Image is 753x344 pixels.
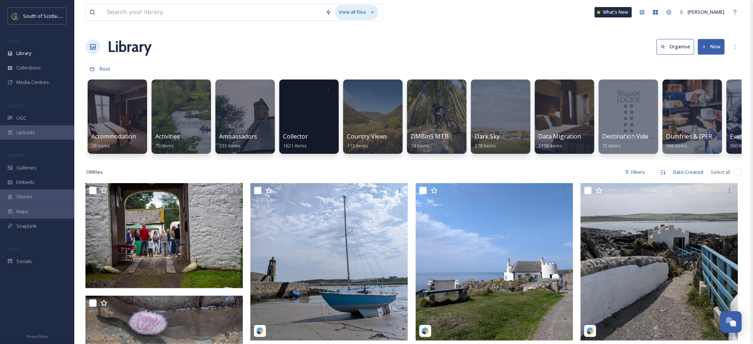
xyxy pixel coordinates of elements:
[250,183,408,341] img: the_ratchers-18071177596821500.jpeg
[657,39,698,54] a: Organise
[16,50,31,57] span: Library
[587,327,594,335] img: snapsea-logo.png
[603,132,655,140] span: Destination Videos
[475,132,500,140] span: Dark Sky
[283,133,308,149] a: Collector1621 items
[581,183,738,341] img: the_ratchers-18072897559782196.jpeg
[475,133,500,149] a: Dark Sky278 items
[26,331,48,340] a: Privacy Policy
[676,5,728,19] a: [PERSON_NAME]
[283,132,308,140] span: Collector
[16,179,35,186] span: Embeds
[16,64,41,71] span: Collections
[335,5,379,19] a: View all files
[155,133,180,149] a: Activities79 items
[155,132,180,140] span: Activities
[100,64,110,73] a: Root
[219,132,257,140] span: Ambassadors
[411,133,449,149] a: DMBinS MTB74 items
[16,79,49,86] span: Media Centres
[347,142,368,149] span: 113 items
[108,36,152,58] a: Library
[698,39,725,54] button: New
[539,132,581,140] span: Data Migration
[595,7,632,17] a: What's New
[7,103,23,108] span: COLLECT
[416,183,573,341] img: the_ratchers-17979406028714415.jpeg
[91,142,110,149] span: 28 items
[422,327,429,335] img: snapsea-logo.png
[100,65,110,72] span: Root
[256,327,264,335] img: snapsea-logo.png
[7,153,25,158] span: WIDGETS
[91,133,136,149] a: Accommodation28 items
[85,169,103,176] span: 199 file s
[720,311,742,333] button: Open Chat
[85,183,243,288] img: 240817-Glenlair-Feastival-2024-6-Demijohn.jpg
[688,9,725,15] span: [PERSON_NAME]
[657,39,694,54] button: Organise
[7,246,22,252] span: SOCIALS
[7,38,20,44] span: MEDIA
[666,133,747,149] a: Dumfries & [PERSON_NAME]996 items
[91,132,136,140] span: Accommodation
[16,164,36,171] span: Galleries
[16,223,37,230] span: SnapLink
[23,12,108,19] span: South of Scotland Destination Alliance
[539,133,581,149] a: Data Migration2198 items
[283,142,307,149] span: 1621 items
[730,142,752,149] span: 900 items
[730,132,749,140] span: Events
[219,142,240,149] span: 233 items
[347,132,387,140] span: Country Views
[219,133,257,149] a: Ambassadors233 items
[603,133,655,149] a: Destination Videos72 items
[666,132,747,140] span: Dumfries & [PERSON_NAME]
[711,169,731,176] span: Select all
[411,142,429,149] span: 74 items
[347,133,387,149] a: Country Views113 items
[670,165,707,179] div: Date Created
[730,133,752,149] a: Events900 items
[12,12,19,20] img: images.jpeg
[666,142,688,149] span: 996 items
[16,114,26,121] span: UGC
[603,142,621,149] span: 72 items
[103,4,322,20] input: Search your library
[155,142,174,149] span: 79 items
[621,165,649,179] div: Filters
[475,142,496,149] span: 278 items
[411,132,449,140] span: DMBinS MTB
[539,142,562,149] span: 2198 items
[26,334,48,339] span: Privacy Policy
[16,208,29,215] span: Maps
[16,129,35,136] span: Uploads
[16,258,32,265] span: Socials
[16,193,32,200] span: Stories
